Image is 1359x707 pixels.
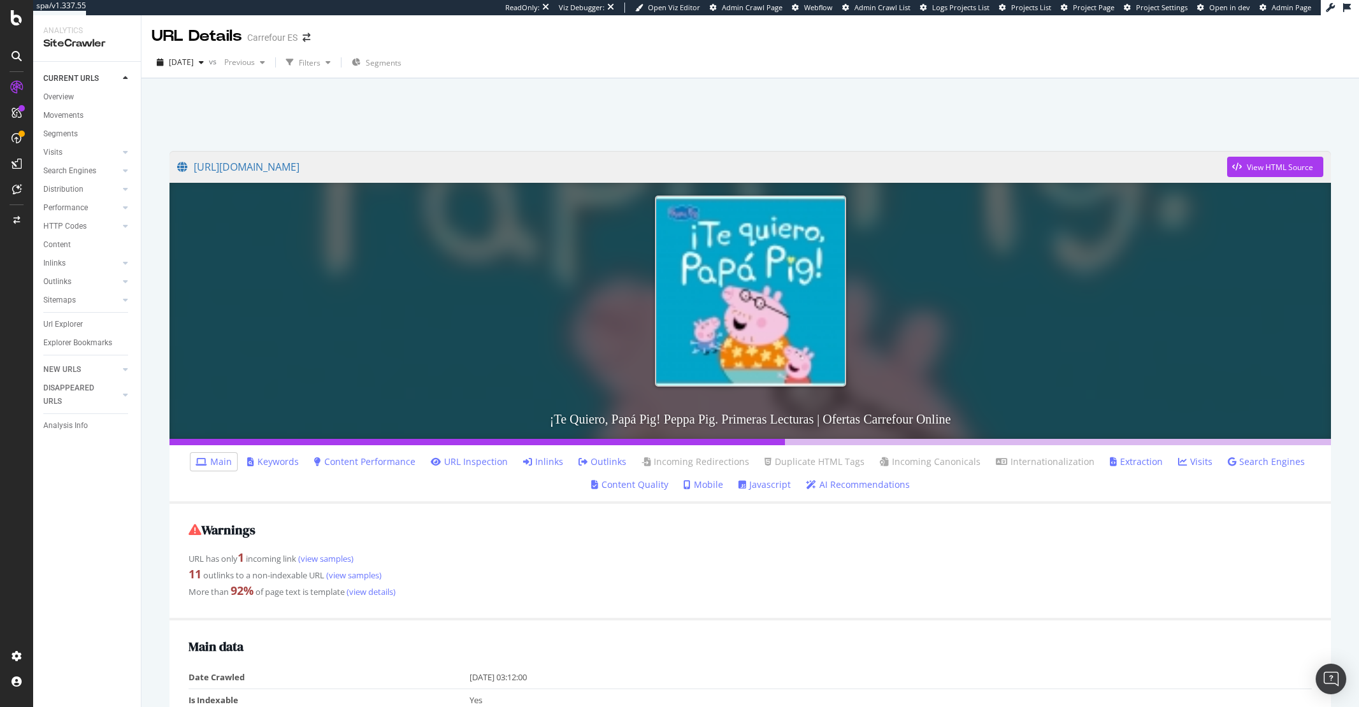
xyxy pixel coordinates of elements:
[303,33,310,42] div: arrow-right-arrow-left
[1228,455,1305,468] a: Search Engines
[43,109,132,122] a: Movements
[238,550,244,565] strong: 1
[189,550,1312,566] div: URL has only incoming link
[806,478,910,491] a: AI Recommendations
[231,583,254,598] strong: 92 %
[43,201,88,215] div: Performance
[1227,157,1323,177] button: View HTML Source
[635,3,700,13] a: Open Viz Editor
[1124,3,1188,13] a: Project Settings
[43,336,112,350] div: Explorer Bookmarks
[880,455,981,468] a: Incoming Canonicals
[43,294,119,307] a: Sitemaps
[324,569,382,581] a: (view samples)
[642,455,749,468] a: Incoming Redirections
[1197,3,1250,13] a: Open in dev
[43,36,131,51] div: SiteCrawler
[43,382,108,408] div: DISAPPEARED URLS
[1316,664,1346,694] div: Open Intercom Messenger
[152,52,209,73] button: [DATE]
[1061,3,1114,13] a: Project Page
[523,455,563,468] a: Inlinks
[43,90,132,104] a: Overview
[43,294,76,307] div: Sitemaps
[505,3,540,13] div: ReadOnly:
[43,336,132,350] a: Explorer Bookmarks
[1136,3,1188,12] span: Project Settings
[345,586,396,597] a: (view details)
[1073,3,1114,12] span: Project Page
[43,72,99,85] div: CURRENT URLS
[196,455,232,468] a: Main
[1272,3,1311,12] span: Admin Page
[999,3,1051,13] a: Projects List
[792,3,833,13] a: Webflow
[296,553,354,564] a: (view samples)
[43,238,132,252] a: Content
[804,3,833,12] span: Webflow
[169,399,1331,439] h3: ¡Te Quiero, Papá Pig! Peppa Pig. Primeras Lecturas | Ofertas Carrefour Online
[710,3,782,13] a: Admin Crawl Page
[219,52,270,73] button: Previous
[189,566,201,582] strong: 11
[43,201,119,215] a: Performance
[43,363,81,376] div: NEW URLS
[559,3,605,13] div: Viz Debugger:
[43,419,132,432] a: Analysis Info
[347,52,406,73] button: Segments
[43,146,119,159] a: Visits
[1247,162,1313,173] div: View HTML Source
[43,257,66,270] div: Inlinks
[1011,3,1051,12] span: Projects List
[43,220,119,233] a: HTTP Codes
[189,583,1312,599] div: More than of page text is template
[189,639,1312,653] h2: Main data
[314,455,415,468] a: Content Performance
[177,151,1227,183] a: [URL][DOMAIN_NAME]
[43,382,119,408] a: DISAPPEARED URLS
[189,666,470,689] td: Date Crawled
[579,455,626,468] a: Outlinks
[684,478,723,491] a: Mobile
[43,25,131,36] div: Analytics
[366,57,401,68] span: Segments
[43,127,78,141] div: Segments
[655,196,846,387] img: ¡Te Quiero, Papá Pig! Peppa Pig. Primeras Lecturas | Ofertas Carrefour Online
[43,72,119,85] a: CURRENT URLS
[152,25,242,47] div: URL Details
[43,164,96,178] div: Search Engines
[43,275,119,289] a: Outlinks
[43,238,71,252] div: Content
[1178,455,1212,468] a: Visits
[591,478,668,491] a: Content Quality
[842,3,910,13] a: Admin Crawl List
[765,455,865,468] a: Duplicate HTML Tags
[722,3,782,12] span: Admin Crawl Page
[1260,3,1311,13] a: Admin Page
[43,90,74,104] div: Overview
[43,146,62,159] div: Visits
[854,3,910,12] span: Admin Crawl List
[247,31,298,44] div: Carrefour ES
[1110,455,1163,468] a: Extraction
[43,419,88,432] div: Analysis Info
[648,3,700,12] span: Open Viz Editor
[43,318,132,331] a: Url Explorer
[1209,3,1250,12] span: Open in dev
[738,478,791,491] a: Javascript
[169,57,194,68] span: 2025 Sep. 29th
[43,109,83,122] div: Movements
[299,57,320,68] div: Filters
[43,363,119,376] a: NEW URLS
[43,183,119,196] a: Distribution
[431,455,508,468] a: URL Inspection
[189,566,1312,583] div: outlinks to a non-indexable URL
[932,3,989,12] span: Logs Projects List
[43,183,83,196] div: Distribution
[209,56,219,67] span: vs
[43,318,83,331] div: Url Explorer
[43,257,119,270] a: Inlinks
[281,52,336,73] button: Filters
[43,220,87,233] div: HTTP Codes
[470,666,1312,689] td: [DATE] 03:12:00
